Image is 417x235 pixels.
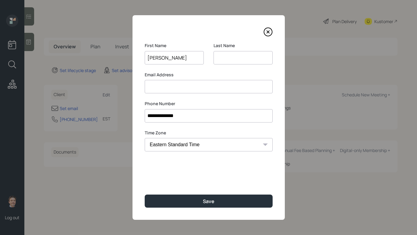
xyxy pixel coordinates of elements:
[145,101,273,107] label: Phone Number
[145,195,273,208] button: Save
[145,72,273,78] label: Email Address
[203,198,214,205] div: Save
[214,43,273,49] label: Last Name
[145,130,273,136] label: Time Zone
[145,43,204,49] label: First Name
